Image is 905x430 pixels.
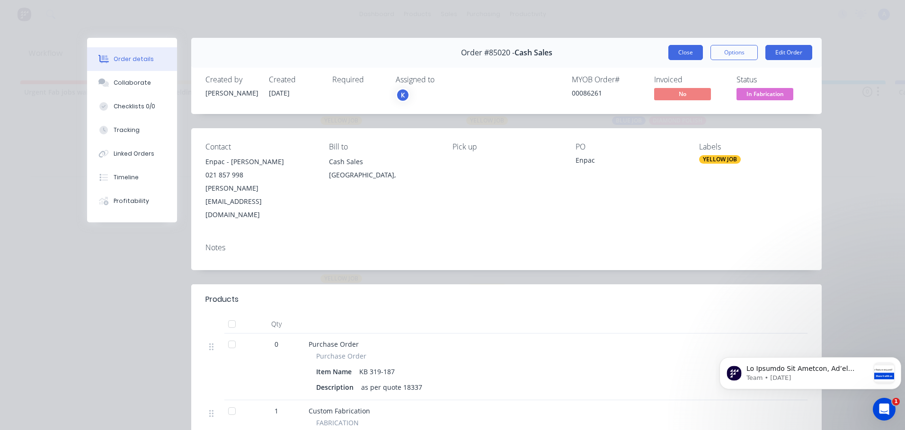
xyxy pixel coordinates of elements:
span: FABRICATION [316,418,359,428]
div: Cash Sales [329,155,437,168]
div: 00086261 [572,88,643,98]
div: MYOB Order # [572,75,643,84]
span: 1 [275,406,278,416]
div: Description [316,380,357,394]
div: Pick up [452,142,561,151]
iframe: Intercom notifications message [716,338,905,404]
div: Invoiced [654,75,725,84]
button: Options [710,45,758,60]
div: Timeline [114,173,139,182]
button: Linked Orders [87,142,177,166]
span: 0 [275,339,278,349]
button: K [396,88,410,102]
span: Cash Sales [515,48,552,57]
span: Order #85020 - [461,48,515,57]
span: Purchase Order [316,351,366,361]
button: In Fabrication [736,88,793,102]
div: Products [205,294,239,305]
div: PO [576,142,684,151]
div: 021 857 998 [205,168,314,182]
div: [PERSON_NAME] [205,88,257,98]
button: Timeline [87,166,177,189]
div: Enpac [576,155,684,168]
span: Custom Fabrication [309,406,370,415]
span: No [654,88,711,100]
div: Item Name [316,365,355,378]
button: Order details [87,47,177,71]
button: Profitability [87,189,177,213]
div: Enpac - [PERSON_NAME]021 857 998[PERSON_NAME][EMAIL_ADDRESS][DOMAIN_NAME] [205,155,314,221]
div: Order details [114,55,154,63]
div: Bill to [329,142,437,151]
div: Qty [248,315,305,333]
div: YELLOW JOB [699,155,741,164]
span: 1 [892,398,900,405]
button: Checklists 0/0 [87,95,177,118]
div: Notes [205,243,807,252]
iframe: Intercom live chat [873,398,896,421]
p: Message from Team, sent 2w ago [31,35,154,44]
div: Contact [205,142,314,151]
div: Tracking [114,126,140,134]
div: [PERSON_NAME][EMAIL_ADDRESS][DOMAIN_NAME] [205,182,314,221]
div: Enpac - [PERSON_NAME] [205,155,314,168]
span: Purchase Order [309,340,359,349]
div: Status [736,75,807,84]
button: Collaborate [87,71,177,95]
div: Profitability [114,197,149,205]
div: Assigned to [396,75,490,84]
button: Edit Order [765,45,812,60]
div: Collaborate [114,79,151,87]
div: KB 319-187 [355,365,399,378]
div: Labels [699,142,807,151]
div: Checklists 0/0 [114,102,155,111]
span: [DATE] [269,88,290,97]
button: Close [668,45,703,60]
div: Required [332,75,384,84]
span: In Fabrication [736,88,793,100]
div: Cash Sales[GEOGRAPHIC_DATA], [329,155,437,185]
div: Linked Orders [114,149,154,158]
button: Tracking [87,118,177,142]
div: Created by [205,75,257,84]
div: Created [269,75,321,84]
div: [GEOGRAPHIC_DATA], [329,168,437,182]
div: as per quote 18337 [357,380,426,394]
